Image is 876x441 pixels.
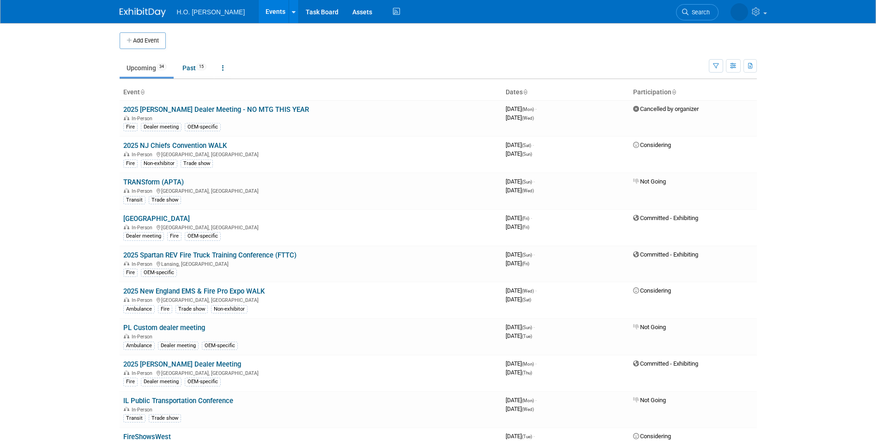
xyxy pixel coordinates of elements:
a: Sort by Start Date [523,88,527,96]
span: (Mon) [522,398,534,403]
span: (Sun) [522,179,532,184]
span: - [533,178,535,185]
div: [GEOGRAPHIC_DATA], [GEOGRAPHIC_DATA] [123,296,498,303]
span: In-Person [132,261,155,267]
span: [DATE] [506,105,537,112]
span: In-Person [132,370,155,376]
span: [DATE] [506,397,537,404]
div: Transit [123,196,145,204]
span: 15 [196,63,206,70]
span: Considering [633,287,671,294]
div: Fire [123,159,138,168]
div: Trade show [149,414,181,423]
a: Sort by Event Name [140,88,145,96]
img: In-Person Event [124,188,129,193]
div: Ambulance [123,305,155,313]
a: 2025 [PERSON_NAME] Dealer Meeting - NO MTG THIS YEAR [123,105,309,114]
span: [DATE] [506,360,537,367]
div: Trade show [181,159,213,168]
a: Search [643,4,686,20]
img: In-Person Event [124,116,129,120]
div: OEM-specific [202,342,238,350]
span: [DATE] [506,433,535,440]
span: Considering [633,141,671,148]
span: [DATE] [506,214,532,221]
div: Dealer meeting [141,378,181,386]
div: OEM-specific [185,378,221,386]
div: Fire [123,123,138,131]
div: Fire [123,378,138,386]
div: OEM-specific [141,269,177,277]
span: [DATE] [506,369,532,376]
a: Past15 [175,59,213,77]
span: - [531,214,532,221]
div: Dealer meeting [123,232,164,240]
span: (Fri) [522,261,529,266]
span: - [532,141,534,148]
span: [DATE] [506,405,534,412]
div: Dealer meeting [158,342,199,350]
span: H.O. [PERSON_NAME] [177,8,245,16]
span: [DATE] [506,114,534,121]
span: Not Going [633,324,666,331]
span: (Wed) [522,407,534,412]
span: (Sat) [522,143,531,148]
span: [DATE] [506,178,535,185]
div: Lansing, [GEOGRAPHIC_DATA] [123,260,498,267]
img: In-Person Event [124,407,129,411]
img: ExhibitDay [120,8,166,17]
span: (Wed) [522,288,534,294]
span: (Fri) [522,216,529,221]
div: Fire [123,269,138,277]
span: In-Person [132,297,155,303]
div: Trade show [149,196,181,204]
a: 2025 Spartan REV Fire Truck Training Conference (FTTC) [123,251,296,259]
a: [GEOGRAPHIC_DATA] [123,214,190,223]
div: Non-exhibitor [211,305,248,313]
img: Patrick Patton [698,5,748,15]
span: [DATE] [506,324,535,331]
span: - [535,360,537,367]
div: Ambulance [123,342,155,350]
div: [GEOGRAPHIC_DATA], [GEOGRAPHIC_DATA] [123,150,498,158]
span: [DATE] [506,296,531,303]
span: [DATE] [506,260,529,267]
span: - [533,433,535,440]
div: Trade show [175,305,208,313]
span: (Wed) [522,116,534,121]
a: FireShowsWest [123,433,171,441]
th: Dates [502,85,629,100]
div: [GEOGRAPHIC_DATA], [GEOGRAPHIC_DATA] [123,223,498,231]
span: [DATE] [506,287,537,294]
span: In-Person [132,334,155,340]
span: 34 [157,63,167,70]
img: In-Person Event [124,225,129,229]
span: - [535,287,537,294]
button: Add Event [120,32,166,49]
span: Considering [633,433,671,440]
span: - [533,324,535,331]
span: In-Person [132,152,155,158]
a: Sort by Participation Type [671,88,676,96]
span: (Sun) [522,325,532,330]
span: In-Person [132,188,155,194]
span: - [535,105,537,112]
span: [DATE] [506,141,534,148]
div: OEM-specific [185,123,221,131]
span: Committed - Exhibiting [633,214,698,221]
span: Cancelled by organizer [633,105,699,112]
span: Not Going [633,178,666,185]
div: [GEOGRAPHIC_DATA], [GEOGRAPHIC_DATA] [123,187,498,194]
a: 2025 New England EMS & Fire Pro Expo WALK [123,287,265,295]
span: (Sat) [522,297,531,302]
span: (Tue) [522,434,532,439]
th: Event [120,85,502,100]
a: 2025 NJ Chiefs Convention WALK [123,141,227,150]
img: In-Person Event [124,297,129,302]
span: (Thu) [522,370,532,375]
a: TRANSform (APTA) [123,178,184,186]
span: (Mon) [522,107,534,112]
span: Committed - Exhibiting [633,251,698,258]
span: [DATE] [506,187,534,194]
span: Search [656,9,677,16]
